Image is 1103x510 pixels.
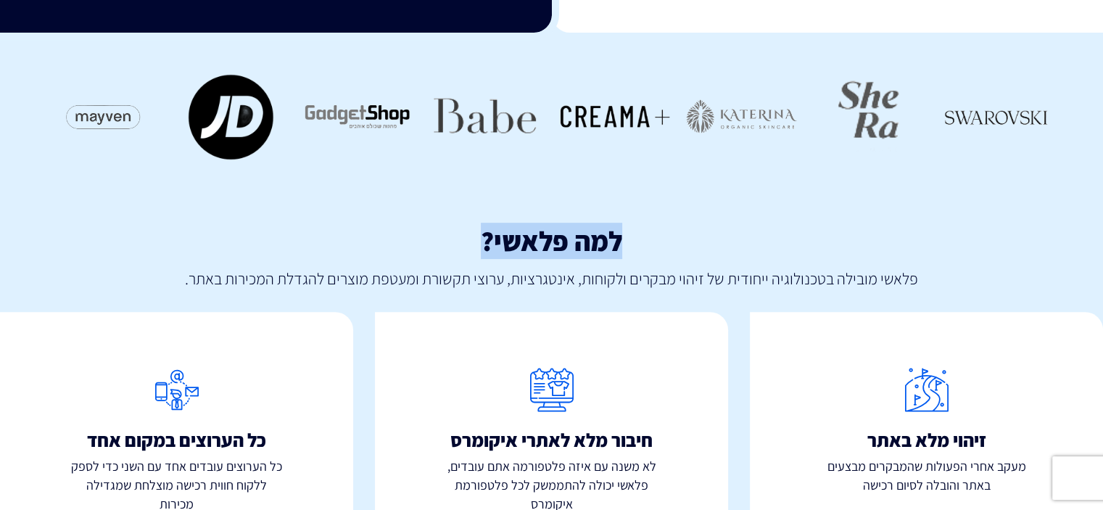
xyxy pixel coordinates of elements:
img: mayven-transformed.png [45,73,161,160]
img: babe-transformed.png [429,73,545,160]
img: she-ra-jewelry-transformed.png [811,73,928,160]
img: katerina-transformed.png [684,73,800,160]
img: creama-transformed.png [556,73,672,160]
h4: חיבור מלא לאתרי איקומרס [375,429,728,451]
h4: זיהוי מלא באתר [750,429,1103,451]
img: %D7%92%D7%90%D7%93%D7%92%D7%98%D7%A9%D7%95%D7%A4-%D7%9C%D7%95%D7%92%D7%95-transformed.png [300,73,416,160]
img: swarovski-transformed.png [939,73,1055,160]
p: מעקב אחרי הפעולות שהמבקרים מבצעים באתר והובלה לסיום רכישה [750,457,1103,494]
img: jd-sport-transformed.png [173,73,289,160]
